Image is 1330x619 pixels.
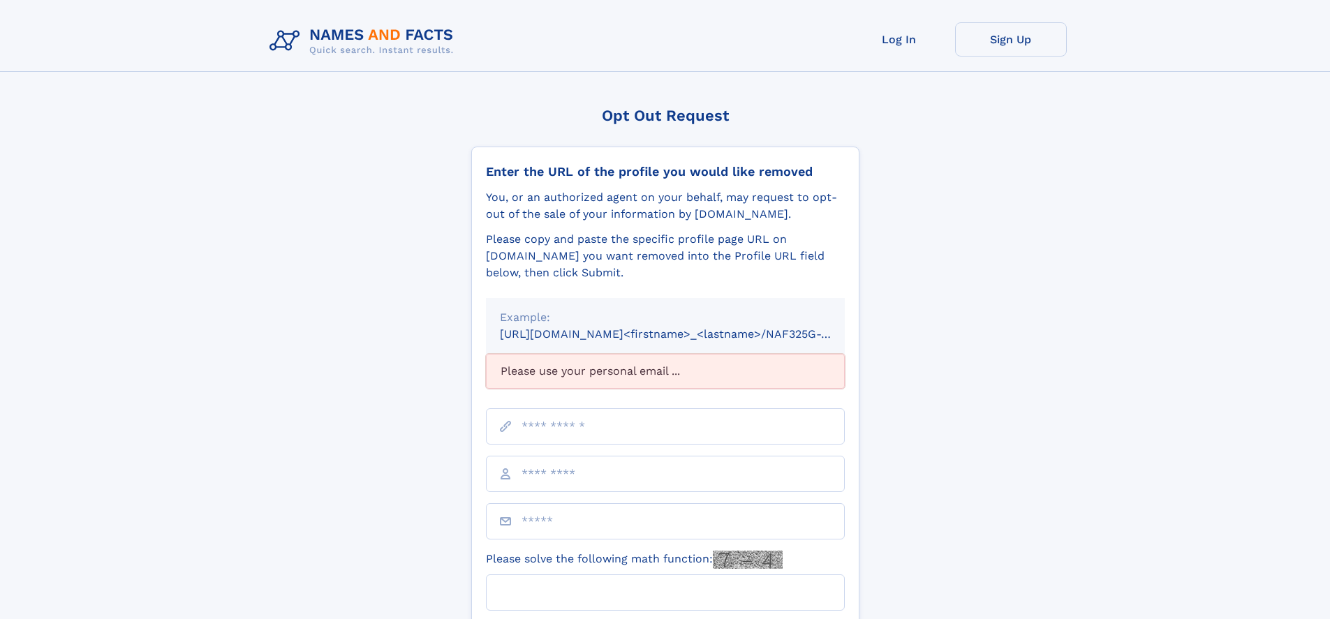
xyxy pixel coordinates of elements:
div: Please copy and paste the specific profile page URL on [DOMAIN_NAME] you want removed into the Pr... [486,231,845,281]
a: Sign Up [955,22,1067,57]
div: Please use your personal email ... [486,354,845,389]
div: Example: [500,309,831,326]
div: You, or an authorized agent on your behalf, may request to opt-out of the sale of your informatio... [486,189,845,223]
div: Enter the URL of the profile you would like removed [486,164,845,179]
div: Opt Out Request [471,107,859,124]
label: Please solve the following math function: [486,551,783,569]
a: Log In [843,22,955,57]
img: Logo Names and Facts [264,22,465,60]
small: [URL][DOMAIN_NAME]<firstname>_<lastname>/NAF325G-xxxxxxxx [500,327,871,341]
